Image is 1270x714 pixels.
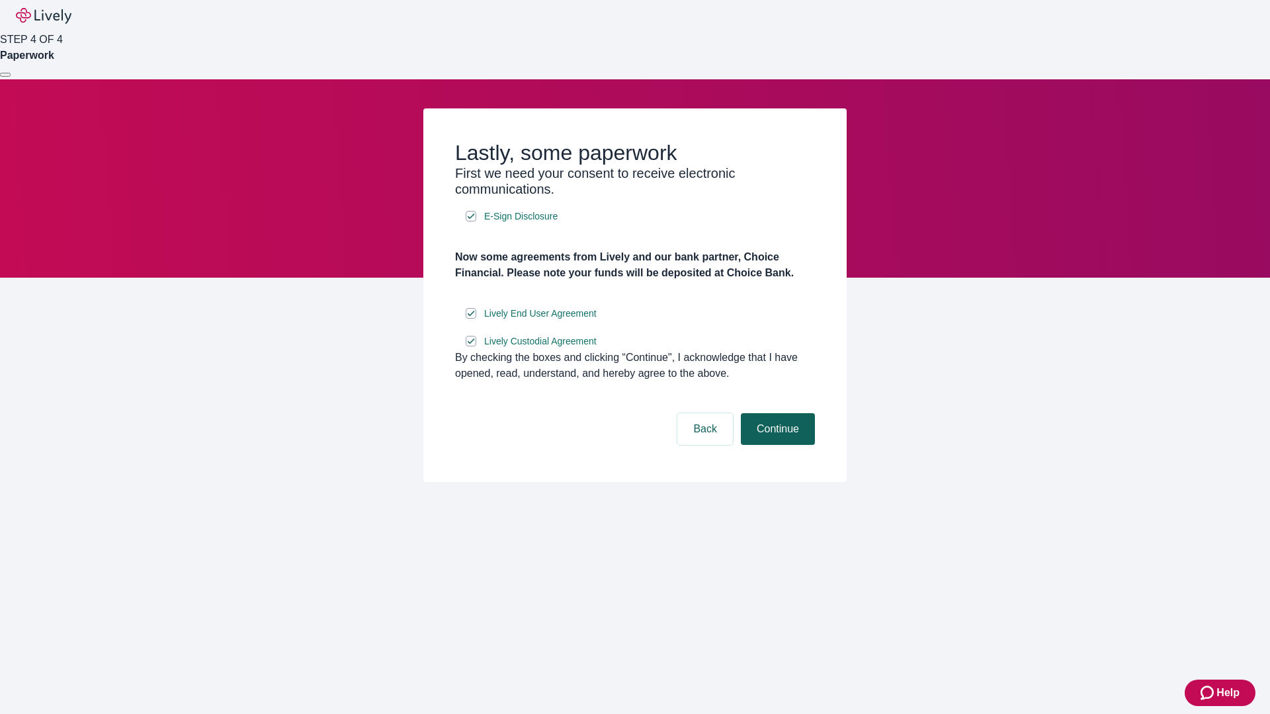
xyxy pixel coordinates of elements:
a: e-sign disclosure document [482,305,599,322]
span: Help [1216,685,1240,701]
a: e-sign disclosure document [482,208,560,225]
h2: Lastly, some paperwork [455,140,815,165]
button: Zendesk support iconHelp [1185,680,1255,706]
h4: Now some agreements from Lively and our bank partner, Choice Financial. Please note your funds wi... [455,249,815,281]
div: By checking the boxes and clicking “Continue", I acknowledge that I have opened, read, understand... [455,350,815,381]
a: e-sign disclosure document [482,333,599,350]
button: Continue [741,413,815,445]
img: Lively [16,8,71,24]
h3: First we need your consent to receive electronic communications. [455,165,815,197]
button: Back [677,413,733,445]
span: Lively End User Agreement [484,307,597,321]
svg: Zendesk support icon [1201,685,1216,701]
span: Lively Custodial Agreement [484,335,597,348]
span: E-Sign Disclosure [484,210,558,223]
